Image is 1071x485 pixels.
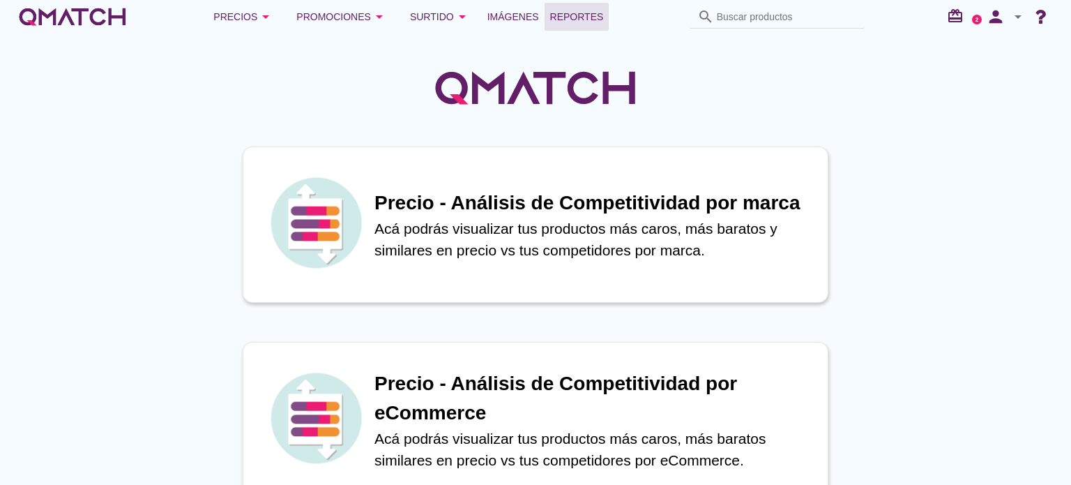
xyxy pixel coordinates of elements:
img: icon [267,174,365,271]
i: person [982,7,1010,27]
h1: Precio - Análisis de Competitividad por marca [374,188,814,218]
span: Imágenes [487,8,539,25]
p: Acá podrás visualizar tus productos más caros, más baratos y similares en precio vs tus competido... [374,218,814,262]
div: Promociones [296,8,388,25]
a: Reportes [545,3,609,31]
i: arrow_drop_down [371,8,388,25]
a: iconPrecio - Análisis de Competitividad por marcaAcá podrás visualizar tus productos más caros, m... [223,147,848,303]
button: Precios [202,3,285,31]
text: 2 [975,16,979,22]
div: Precios [213,8,274,25]
input: Buscar productos [717,6,856,28]
i: arrow_drop_down [454,8,471,25]
div: Surtido [410,8,471,25]
p: Acá podrás visualizar tus productos más caros, más baratos similares en precio vs tus competidore... [374,428,814,472]
i: arrow_drop_down [257,8,274,25]
h1: Precio - Análisis de Competitividad por eCommerce [374,369,814,428]
span: Reportes [550,8,604,25]
a: white-qmatch-logo [17,3,128,31]
i: arrow_drop_down [1010,8,1026,25]
img: QMatchLogo [431,53,640,123]
i: search [697,8,714,25]
button: Promociones [285,3,399,31]
i: redeem [947,8,969,24]
button: Surtido [399,3,482,31]
img: icon [267,369,365,467]
a: 2 [972,15,982,24]
a: Imágenes [482,3,545,31]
